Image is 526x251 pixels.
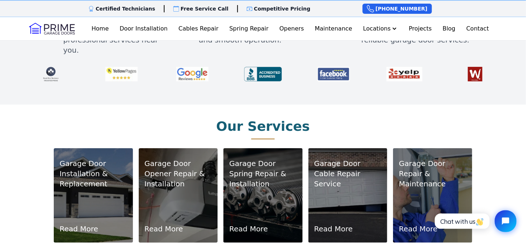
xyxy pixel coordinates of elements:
a: Home [89,21,112,36]
p: Cable Repair Service [314,169,382,189]
a: Spring Repair [226,21,271,36]
img: yellow-page-review [100,64,143,84]
img: TrustedPros [29,64,73,84]
a: Read More [60,224,98,234]
p: Spring Repair & Installation [229,169,297,189]
a: Contact [464,21,492,36]
a: Find me on WhatsYourHours.com [453,64,497,84]
a: Blog [440,21,458,36]
img: FB-review [312,64,356,84]
img: Best garage door cable repair services [308,148,388,243]
p: Free Service Call [181,5,228,12]
p: Certified Technicians [96,5,155,12]
a: Garage Door Repair & Maintenance [399,158,466,189]
a: Read More [229,224,268,234]
p: Garage Door [145,158,212,169]
a: Openers [276,21,307,36]
a: Garage Door Opener Repair & Installation [145,158,212,189]
a: [PHONE_NUMBER] [363,4,432,14]
img: wyh-member-badge.jpg [453,64,497,84]
img: 24/7 garage door repair service [393,148,472,243]
p: Garage Door [229,158,297,169]
p: Garage Door [314,158,382,169]
img: Garage door spring repair [223,148,303,243]
p: Garage Door [399,158,466,169]
p: Garage Door [60,158,127,169]
a: Maintenance [312,21,355,36]
img: BBB-review [241,64,285,84]
p: Opener Repair & Installation [145,169,212,189]
p: Competitive Pricing [254,5,311,12]
a: Garage Door Cable Repair Service [314,158,382,189]
p: Repair & Maintenance [399,169,466,189]
button: Locations [360,21,401,36]
h2: Our Services [216,119,310,134]
a: Read More [145,224,183,234]
p: Installation & Replacement [60,169,127,189]
img: google-review [170,64,214,84]
a: Projects [406,21,435,36]
img: garage door installation company calgary [54,148,133,243]
a: Cables Repair [175,21,221,36]
a: Door Installation [117,21,170,36]
img: yelp-review [383,64,426,84]
a: Garage Door Installation & Replacement [60,158,127,189]
a: Read More [314,224,353,234]
iframe: Tidio Chat [427,204,523,238]
a: Garage Door Spring Repair & Installation [229,158,297,189]
a: Read More [399,224,437,234]
img: Logo [29,23,75,35]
